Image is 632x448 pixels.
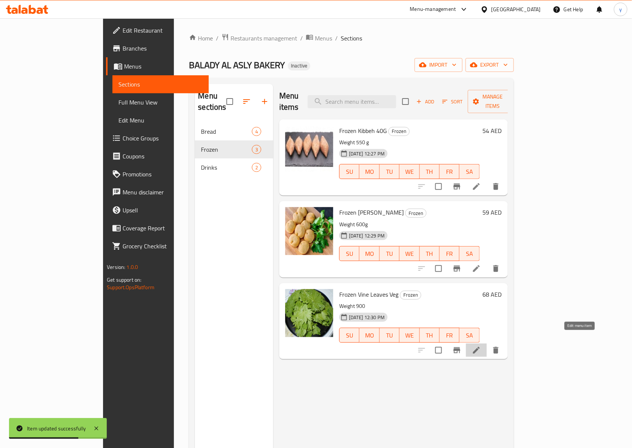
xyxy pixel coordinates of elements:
[487,260,505,278] button: delete
[123,26,203,35] span: Edit Restaurant
[201,127,252,136] span: Bread
[491,5,541,13] div: [GEOGRAPHIC_DATA]
[252,145,261,154] div: items
[222,33,297,43] a: Restaurants management
[413,96,437,108] span: Add item
[362,166,376,177] span: MO
[448,341,466,359] button: Branch-specific-item
[195,119,273,179] nav: Menu sections
[252,127,261,136] div: items
[341,34,362,43] span: Sections
[195,122,273,140] div: Bread4
[440,246,460,261] button: FR
[483,289,502,300] h6: 68 AED
[437,96,468,108] span: Sort items
[339,328,359,343] button: SU
[400,291,421,299] span: Frozen
[231,34,297,43] span: Restaurants management
[483,207,502,218] h6: 59 AED
[123,44,203,53] span: Branches
[460,328,479,343] button: SA
[400,291,421,300] div: Frozen
[380,328,400,343] button: TU
[463,166,476,177] span: SA
[256,93,274,111] button: Add section
[252,128,261,135] span: 4
[460,246,479,261] button: SA
[406,209,426,218] span: Frozen
[403,330,416,341] span: WE
[431,179,446,194] span: Select to update
[106,39,209,57] a: Branches
[201,145,252,154] div: Frozen
[389,127,409,136] span: Frozen
[400,164,419,179] button: WE
[400,246,419,261] button: WE
[107,282,154,292] a: Support.OpsPlatform
[106,201,209,219] a: Upsell
[112,93,209,111] a: Full Menu View
[403,166,416,177] span: WE
[106,147,209,165] a: Coupons
[420,246,440,261] button: TH
[383,166,397,177] span: TU
[123,152,203,161] span: Coupons
[285,289,333,337] img: Frozen Vine Leaves Veg
[474,92,512,111] span: Manage items
[487,178,505,196] button: delete
[106,219,209,237] a: Coverage Report
[279,90,299,113] h2: Menu items
[285,125,333,173] img: Frozen Kibbeh 40G
[189,57,285,73] span: BALADY AL ASLY BAKERY
[421,60,457,70] span: import
[383,248,397,259] span: TU
[440,328,460,343] button: FR
[106,183,209,201] a: Menu disclaimer
[112,111,209,129] a: Edit Menu
[216,34,219,43] li: /
[380,246,400,261] button: TU
[288,61,310,70] div: Inactive
[487,341,505,359] button: delete
[339,246,359,261] button: SU
[238,93,256,111] span: Sort sections
[420,328,440,343] button: TH
[127,262,138,272] span: 1.0.0
[107,262,125,272] span: Version:
[403,248,416,259] span: WE
[315,34,332,43] span: Menus
[359,164,379,179] button: MO
[359,328,379,343] button: MO
[195,140,273,158] div: Frozen3
[252,164,261,171] span: 2
[118,80,203,89] span: Sections
[619,5,622,13] span: y
[472,264,481,273] a: Edit menu item
[440,164,460,179] button: FR
[252,146,261,153] span: 3
[106,165,209,183] a: Promotions
[123,134,203,143] span: Choice Groups
[362,248,376,259] span: MO
[472,60,508,70] span: export
[431,342,446,358] span: Select to update
[339,220,480,229] p: Weight 600g
[343,248,356,259] span: SU
[198,90,226,113] h2: Menu sections
[339,125,387,136] span: Frozen Kibbeh 40G
[335,34,338,43] li: /
[123,188,203,197] span: Menu disclaimer
[463,248,476,259] span: SA
[201,163,252,172] span: Drinks
[423,248,437,259] span: TH
[415,97,436,106] span: Add
[468,90,518,113] button: Manage items
[123,206,203,215] span: Upsell
[189,33,514,43] nav: breadcrumb
[339,289,398,300] span: Frozen Vine Leaves Veg
[346,232,388,239] span: [DATE] 12:29 PM
[388,127,410,136] div: Frozen
[431,261,446,276] span: Select to update
[380,164,400,179] button: TU
[343,166,356,177] span: SU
